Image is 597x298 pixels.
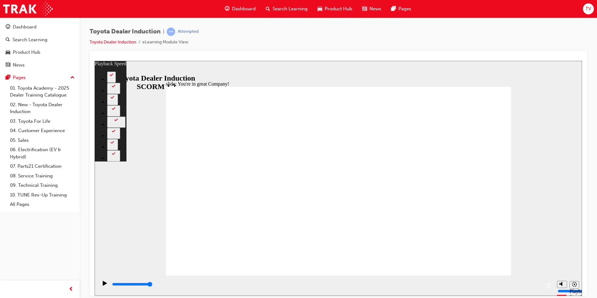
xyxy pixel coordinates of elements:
[90,39,136,45] a: Toyota Dealer Induction
[7,117,77,126] a: 03. Toyota For Life
[3,215,459,235] div: playback controls
[7,181,77,190] a: 09. Technical Training
[585,5,591,12] span: TV
[17,221,58,226] input: slide progress
[90,28,160,35] span: Toyota Dealer Induction
[7,145,77,161] a: 06. Electrification (EV & Hybrid)
[142,39,188,46] li: eLearning Module View
[6,24,10,30] span: guage-icon
[325,5,352,12] span: Product Hub
[475,220,485,228] button: Playback speed
[459,215,484,235] div: misc controls
[13,74,26,81] div: Pages
[7,126,77,136] a: 04. Customer Experience
[7,171,77,181] a: 08. Service Training
[3,2,53,16] img: Trak
[313,2,357,15] a: car-iconProduct Hub
[7,200,77,209] a: All Pages
[391,5,396,13] span: pages-icon
[3,220,14,230] button: Play (Ctrl+Alt+P)
[225,5,229,13] span: guage-icon
[273,5,308,12] span: Search Learning
[178,29,199,35] div: Attempted
[462,220,472,227] button: Mute (Ctrl+Alt+M)
[2,47,77,58] a: Product Hub
[6,75,10,81] span: pages-icon
[369,5,381,12] span: News
[13,49,40,56] div: Product Hub
[583,3,594,14] button: TV
[2,72,77,83] button: Pages
[266,5,270,13] span: search-icon
[13,23,37,31] div: Dashboard
[7,161,77,171] a: 07. Parts21 Certification
[6,62,10,68] span: news-icon
[475,228,484,239] div: Playback Speed
[261,2,313,15] a: search-iconSearch Learning
[386,2,416,15] a: pages-iconPages
[69,286,73,293] span: prev-icon
[12,11,21,22] button: 2
[7,136,77,145] a: 05. Sales
[220,2,261,15] a: guage-iconDashboard
[2,59,77,71] a: News
[463,228,503,233] input: volume
[12,36,47,43] div: Search Learning
[362,5,367,13] span: news-icon
[7,83,77,100] a: 01. Toyota Academy - 2025 Dealer Training Catalogue
[7,100,77,117] a: 02. New - Toyota Dealer Induction
[318,5,322,13] span: car-icon
[7,190,77,200] a: 10. TUNE Rev-Up Training
[398,5,411,12] span: Pages
[13,62,25,69] div: News
[2,21,77,33] a: Dashboard
[450,220,459,230] button: Replay (Ctrl+Alt+R)
[2,34,77,46] a: Search Learning
[15,16,19,21] div: 2
[70,74,75,82] span: up-icon
[6,50,10,55] span: car-icon
[232,5,256,12] span: Dashboard
[2,20,77,72] button: DashboardSearch LearningProduct HubNews
[167,27,175,36] span: learningRecordVerb_ATTEMPT-icon
[357,2,386,15] a: news-iconNews
[6,37,10,43] span: search-icon
[163,28,164,35] span: |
